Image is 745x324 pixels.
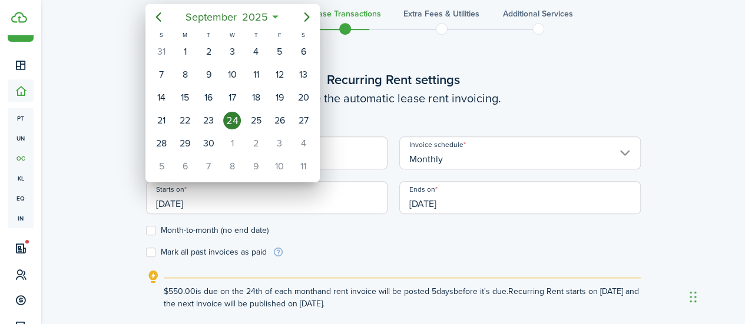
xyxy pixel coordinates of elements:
div: T [244,30,268,40]
div: Wednesday, October 1, 2025 [224,135,241,152]
div: Friday, October 10, 2025 [271,158,289,175]
div: Monday, September 22, 2025 [177,112,194,129]
mbsc-button: Next page [295,5,319,29]
div: Sunday, October 5, 2025 [153,158,170,175]
div: S [292,30,315,40]
div: S [150,30,173,40]
div: Wednesday, September 10, 2025 [224,66,241,83]
div: Monday, September 8, 2025 [177,66,194,83]
div: M [173,30,197,40]
div: Saturday, September 13, 2025 [294,66,312,83]
div: Wednesday, September 3, 2025 [224,43,241,61]
div: Sunday, September 28, 2025 [153,135,170,152]
div: Thursday, September 4, 2025 [247,43,265,61]
div: Saturday, September 27, 2025 [294,112,312,129]
div: Wednesday, September 17, 2025 [224,89,241,106]
mbsc-button: September2025 [178,6,275,28]
mbsc-button: Previous page [147,5,170,29]
div: T [197,30,221,40]
div: Thursday, October 9, 2025 [247,158,265,175]
div: Sunday, August 31, 2025 [153,43,170,61]
div: Tuesday, September 16, 2025 [200,89,218,106]
div: Saturday, October 4, 2025 [294,135,312,152]
div: Tuesday, September 23, 2025 [200,112,218,129]
div: Thursday, October 2, 2025 [247,135,265,152]
div: Tuesday, September 30, 2025 [200,135,218,152]
div: Tuesday, September 2, 2025 [200,43,218,61]
div: Monday, October 6, 2025 [177,158,194,175]
div: Friday, September 26, 2025 [271,112,289,129]
div: Thursday, September 11, 2025 [247,66,265,83]
div: Wednesday, October 8, 2025 [224,158,241,175]
div: Thursday, September 18, 2025 [247,89,265,106]
span: 2025 [239,6,270,28]
div: Thursday, September 25, 2025 [247,112,265,129]
span: September [183,6,239,28]
div: Sunday, September 7, 2025 [153,66,170,83]
div: Today, Wednesday, September 24, 2025 [224,112,241,129]
div: Sunday, September 21, 2025 [153,112,170,129]
div: Monday, September 15, 2025 [177,89,194,106]
div: Tuesday, September 9, 2025 [200,66,218,83]
div: Monday, September 29, 2025 [177,135,194,152]
div: Friday, September 12, 2025 [271,66,289,83]
div: Friday, October 3, 2025 [271,135,289,152]
div: Saturday, September 6, 2025 [294,43,312,61]
div: Tuesday, October 7, 2025 [200,158,218,175]
div: Friday, September 5, 2025 [271,43,289,61]
div: Friday, September 19, 2025 [271,89,289,106]
div: Sunday, September 14, 2025 [153,89,170,106]
div: Monday, September 1, 2025 [177,43,194,61]
div: Saturday, October 11, 2025 [294,158,312,175]
div: W [221,30,244,40]
div: Saturday, September 20, 2025 [294,89,312,106]
div: F [268,30,292,40]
